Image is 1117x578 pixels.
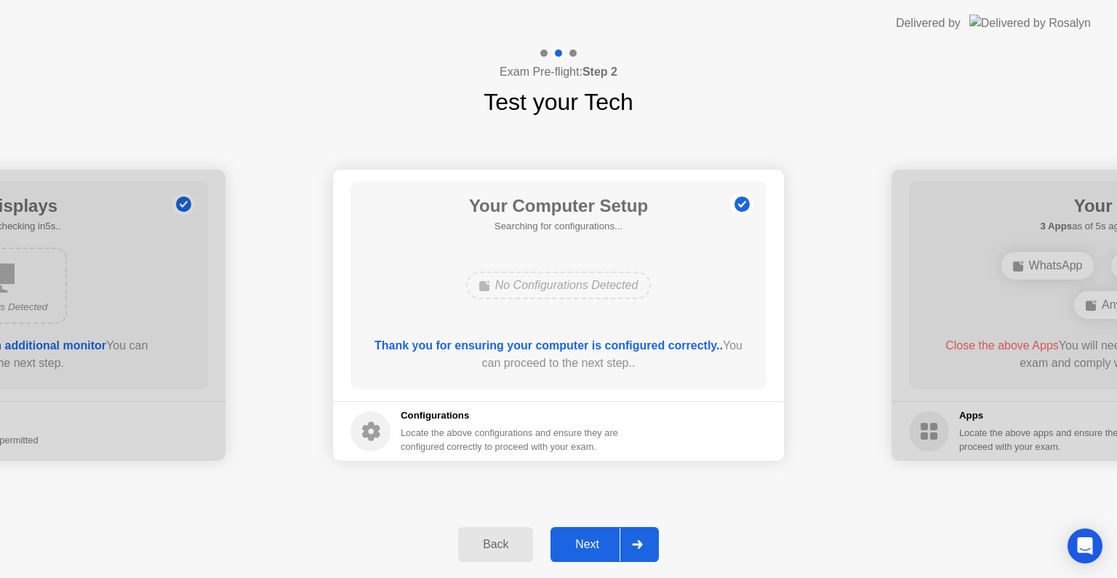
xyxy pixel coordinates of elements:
h1: Test your Tech [484,84,633,119]
div: No Configurations Detected [466,272,652,299]
button: Back [458,527,533,562]
div: Back [463,538,529,551]
img: Delivered by Rosalyn [969,15,1091,31]
button: Next [551,527,659,562]
div: Next [555,538,620,551]
h1: Your Computer Setup [469,193,648,219]
div: You can proceed to the next step.. [372,337,746,372]
b: Thank you for ensuring your computer is configured correctly.. [375,339,723,352]
h4: Exam Pre-flight: [500,63,617,81]
div: Locate the above configurations and ensure they are configured correctly to proceed with your exam. [401,426,621,454]
div: Open Intercom Messenger [1068,528,1102,563]
h5: Searching for configurations... [469,219,648,234]
div: Delivered by [896,15,961,32]
h5: Configurations [401,408,621,423]
b: Step 2 [582,66,617,78]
